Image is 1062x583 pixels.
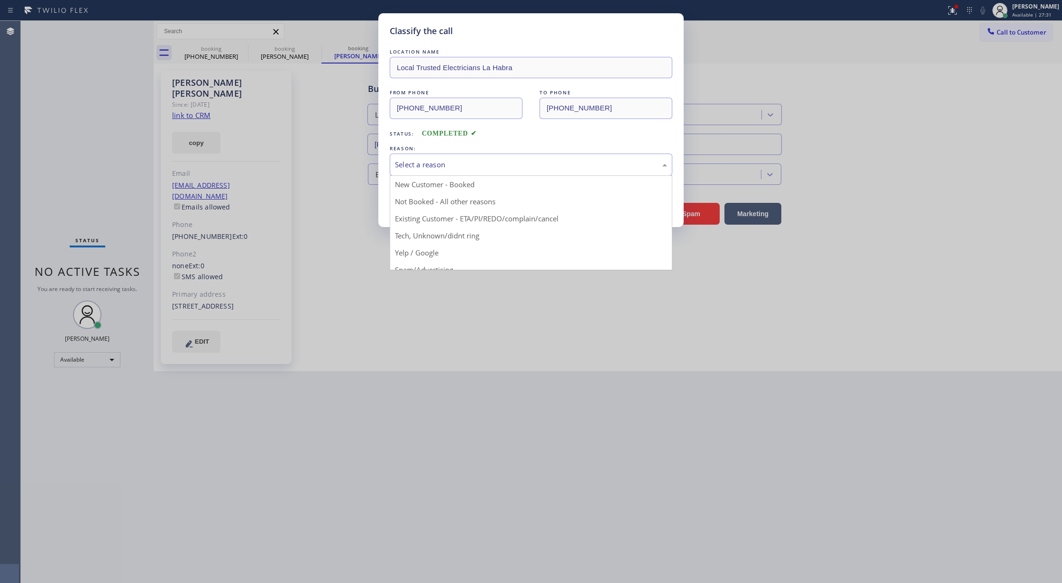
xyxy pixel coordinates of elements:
[390,244,672,261] div: Yelp / Google
[390,130,414,137] span: Status:
[390,98,522,119] input: From phone
[390,47,672,57] div: LOCATION NAME
[390,193,672,210] div: Not Booked - All other reasons
[390,210,672,227] div: Existing Customer - ETA/PI/REDO/complain/cancel
[390,88,522,98] div: FROM PHONE
[540,88,672,98] div: TO PHONE
[390,261,672,278] div: Spam/Advertising
[390,176,672,193] div: New Customer - Booked
[390,144,672,154] div: REASON:
[422,130,477,137] span: COMPLETED
[540,98,672,119] input: To phone
[390,227,672,244] div: Tech, Unknown/didnt ring
[395,159,667,170] div: Select a reason
[390,25,453,37] h5: Classify the call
